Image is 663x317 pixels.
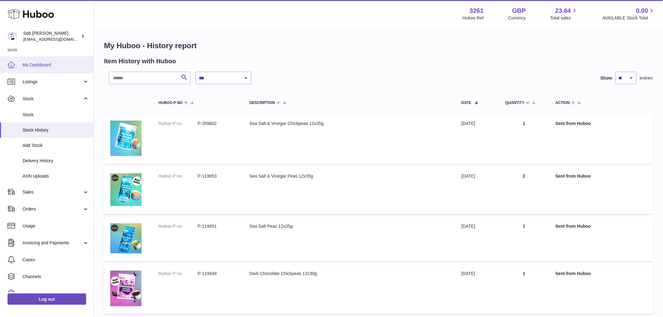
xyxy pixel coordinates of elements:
[455,167,499,214] td: [DATE]
[636,7,648,15] span: 0.00
[603,7,655,21] a: 0.00 AVAILABLE Stock Total
[499,114,549,164] td: 1
[104,41,653,51] h1: My Huboo - History report
[556,224,591,229] strong: Sent from Huboo
[23,79,82,85] span: Listings
[23,173,89,179] span: ASN Uploads
[23,37,92,42] span: [EMAIL_ADDRESS][DOMAIN_NAME]
[23,189,82,195] span: Sales
[198,271,237,277] dd: P-119649
[455,114,499,164] td: [DATE]
[499,217,549,262] td: 1
[23,257,89,263] span: Cases
[159,223,198,229] dt: Huboo P no
[603,15,655,21] span: AVAILABLE Stock Total
[23,206,82,212] span: Orders
[249,101,275,105] span: Description
[23,158,89,164] span: Delivery History
[499,264,549,314] td: 1
[508,15,526,21] div: Currency
[470,7,484,15] strong: 3261
[23,112,89,118] span: Stock
[243,217,455,262] td: Sea Salt Peas 12x35g
[198,121,237,127] dd: P-359602
[8,32,17,41] img: internalAdmin-3261@internal.huboo.com
[455,217,499,262] td: [DATE]
[455,264,499,314] td: [DATE]
[463,15,484,21] div: Huboo Ref
[556,121,591,126] strong: Sent from Huboo
[601,75,612,81] label: Show
[159,101,183,105] span: Huboo P no
[640,75,653,81] span: entries
[243,114,455,164] td: Sea Salt & Vinegar Chickpeas 12x35g
[110,223,142,254] img: 32611658329639.jpg
[556,101,570,105] span: Action
[159,271,198,277] dt: Huboo P no
[110,121,142,156] img: 32611658329081.jpg
[159,173,198,179] dt: Huboo P no
[550,7,578,21] a: 23.64 Total sales
[110,271,142,306] img: 32611658329237.jpg
[23,223,89,229] span: Usage
[8,294,86,305] a: Log out
[198,223,237,229] dd: P-119651
[512,7,526,15] strong: GBP
[23,143,89,148] span: Add Stock
[104,57,176,65] h2: Item History with Huboo
[505,101,525,105] span: Quantity
[23,96,82,102] span: Stock
[159,121,198,127] dt: Huboo P no
[462,101,472,105] span: Date
[23,30,80,42] div: Seb [PERSON_NAME]
[556,271,591,276] strong: Sent from Huboo
[243,264,455,314] td: Dark Chocolate Chickpeas 12x30g
[499,167,549,214] td: 2
[198,173,237,179] dd: P-119653
[556,174,591,179] strong: Sent from Huboo
[243,167,455,214] td: Sea Salt & Vinegar Peas 12x35g
[555,7,571,15] span: 23.64
[550,15,578,21] span: Total sales
[23,274,89,280] span: Channels
[110,173,142,206] img: 32611658329628.jpg
[23,127,89,133] span: Stock History
[23,291,89,297] span: Settings
[23,62,89,68] span: My Dashboard
[23,240,82,246] span: Invoicing and Payments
